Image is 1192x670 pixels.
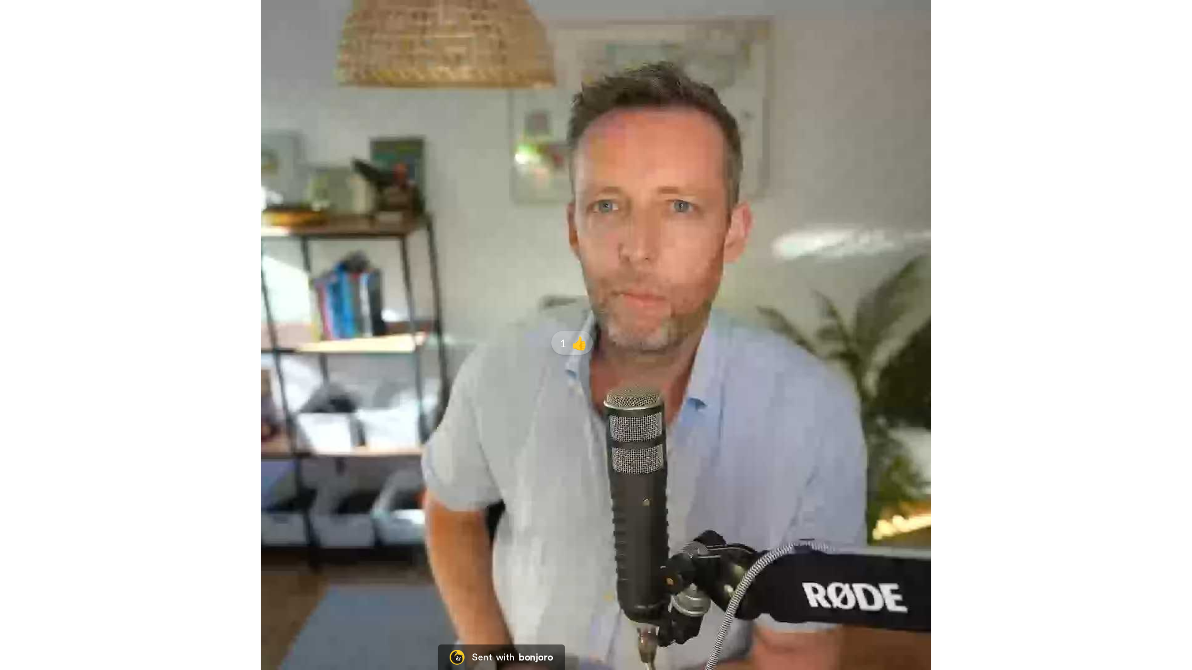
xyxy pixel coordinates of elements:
[519,652,553,662] div: bonjoro
[472,652,515,662] div: Sent with
[551,331,593,355] button: 1👍
[450,650,465,665] img: Bonjoro Logo
[551,336,566,350] span: 1
[566,334,593,351] span: 👍
[438,644,565,670] a: Bonjoro LogoSent withbonjoro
